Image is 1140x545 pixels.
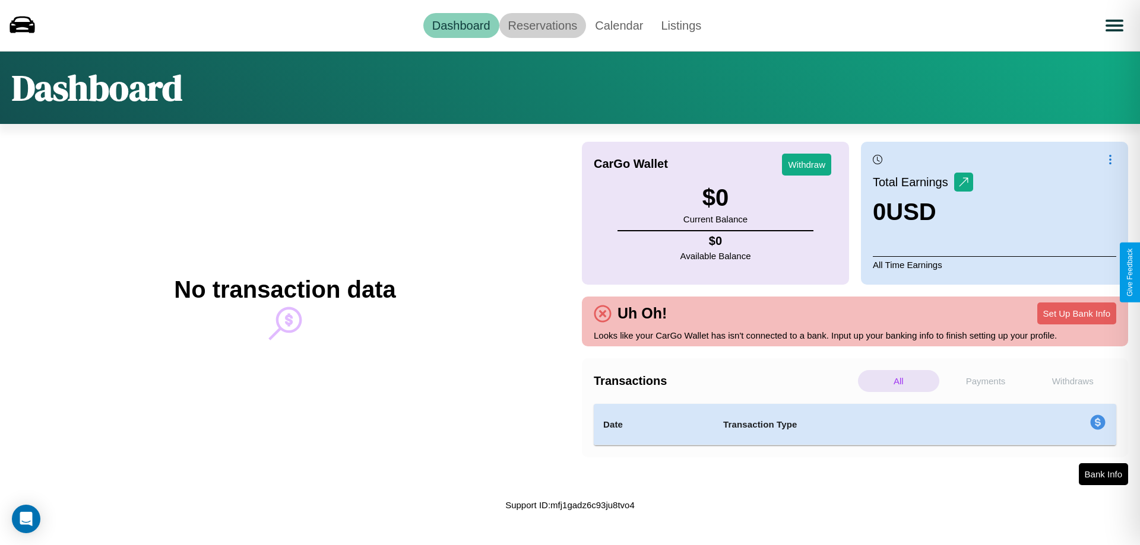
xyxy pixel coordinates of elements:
a: Reservations [499,13,587,38]
h3: $ 0 [683,184,748,211]
h3: 0 USD [873,199,973,225]
h4: $ 0 [680,234,751,248]
p: Current Balance [683,211,748,227]
button: Bank Info [1079,463,1128,485]
h2: No transaction data [174,276,395,303]
a: Dashboard [423,13,499,38]
p: Total Earnings [873,171,954,193]
div: Give Feedback [1126,248,1134,297]
a: Listings [652,13,710,38]
h4: Date [603,417,704,432]
p: All [858,370,939,392]
p: Available Balance [680,248,751,264]
h4: CarGo Wallet [594,157,668,171]
h4: Transaction Type [723,417,993,432]
p: All Time Earnings [873,256,1116,273]
h4: Transactions [594,374,855,388]
p: Support ID: mfj1gadz6c93ju8tvo4 [505,497,635,513]
button: Withdraw [782,154,831,176]
table: simple table [594,404,1116,445]
a: Calendar [586,13,652,38]
button: Set Up Bank Info [1037,302,1116,324]
h4: Uh Oh! [612,305,673,322]
button: Open menu [1098,9,1131,42]
p: Looks like your CarGo Wallet has isn't connected to a bank. Input up your banking info to finish ... [594,327,1116,343]
h1: Dashboard [12,63,182,112]
p: Payments [945,370,1027,392]
p: Withdraws [1032,370,1113,392]
div: Open Intercom Messenger [12,505,40,533]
